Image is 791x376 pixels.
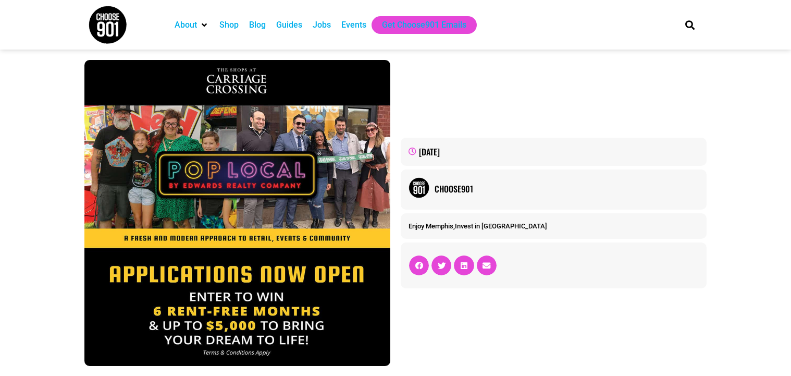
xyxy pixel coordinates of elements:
time: [DATE] [419,145,440,158]
div: About [169,16,214,34]
a: Choose901 [435,183,699,195]
a: Shop [219,19,239,31]
a: About [175,19,197,31]
div: Search [682,16,699,33]
div: Share on email [477,256,497,275]
a: Guides [276,19,302,31]
a: Invest in [GEOGRAPHIC_DATA] [455,222,547,230]
img: Picture of Choose901 [409,177,429,198]
div: Share on twitter [431,256,451,275]
div: Share on facebook [409,256,429,275]
span: , [409,222,547,230]
div: Share on linkedin [454,256,474,275]
a: Jobs [313,19,331,31]
a: Events [341,19,366,31]
a: Get Choose901 Emails [382,19,466,31]
nav: Main nav [169,16,668,34]
a: Blog [249,19,266,31]
a: Enjoy Memphis [409,222,453,230]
